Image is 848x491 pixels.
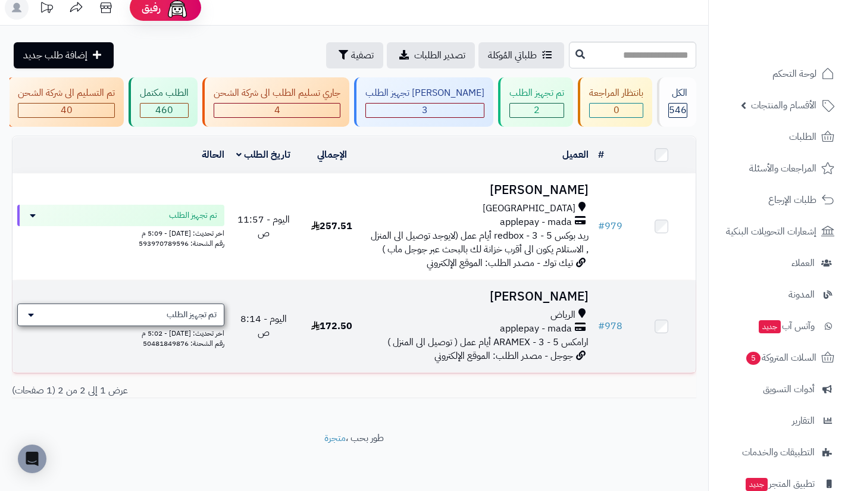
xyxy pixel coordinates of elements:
span: تصدير الطلبات [414,48,465,62]
div: الطلب مكتمل [140,86,189,100]
div: 40 [18,104,114,117]
span: العملاء [791,255,815,271]
span: 3 [422,103,428,117]
button: تصفية [326,42,383,68]
span: أدوات التسويق [763,381,815,398]
a: تم تجهيز الطلب 2 [496,77,575,127]
a: طلبات الإرجاع [716,186,841,214]
span: تيك توك - مصدر الطلب: الموقع الإلكتروني [427,256,573,270]
span: السلات المتروكة [745,349,816,366]
div: تم تجهيز الطلب [509,86,564,100]
a: [PERSON_NAME] تجهيز الطلب 3 [352,77,496,127]
a: الطلب مكتمل 460 [126,77,200,127]
span: المدونة [788,286,815,303]
div: جاري تسليم الطلب الى شركة الشحن [214,86,340,100]
a: الحالة [202,148,224,162]
span: رقم الشحنة: 593970789596 [139,238,224,249]
span: applepay - mada [500,322,572,336]
a: الإجمالي [317,148,347,162]
a: تم التسليم الى شركة الشحن 40 [4,77,126,127]
span: إشعارات التحويلات البنكية [726,223,816,240]
span: لوحة التحكم [772,65,816,82]
a: #979 [598,219,622,233]
span: المراجعات والأسئلة [749,160,816,177]
a: التطبيقات والخدمات [716,438,841,467]
span: الأقسام والمنتجات [751,97,816,114]
a: طلباتي المُوكلة [478,42,564,68]
span: ارامكس ARAMEX - 3 - 5 أيام عمل ( توصيل الى المنزل ) [387,335,589,349]
a: التقارير [716,406,841,435]
span: الرياض [550,308,575,322]
div: تم التسليم الى شركة الشحن [18,86,115,100]
span: applepay - mada [500,215,572,229]
span: 172.50 [311,319,352,333]
span: 460 [155,103,173,117]
div: 3 [366,104,484,117]
div: بانتظار المراجعة [589,86,643,100]
span: 257.51 [311,219,352,233]
div: اخر تحديث: [DATE] - 5:09 م [17,226,224,239]
a: المدونة [716,280,841,309]
a: السلات المتروكة5 [716,343,841,372]
span: تصفية [351,48,374,62]
a: المراجعات والأسئلة [716,154,841,183]
div: 2 [510,104,564,117]
a: إضافة طلب جديد [14,42,114,68]
span: رفيق [142,1,161,15]
div: الكل [668,86,687,100]
span: 4 [274,103,280,117]
span: إضافة طلب جديد [23,48,87,62]
span: 0 [614,103,619,117]
div: 0 [590,104,643,117]
span: الطلبات [789,129,816,145]
span: وآتس آب [758,318,815,334]
a: تاريخ الطلب [236,148,290,162]
span: 546 [669,103,687,117]
a: لوحة التحكم [716,60,841,88]
span: طلبات الإرجاع [768,192,816,208]
span: اليوم - 11:57 ص [237,212,290,240]
span: 5 [746,352,761,365]
a: الكل546 [655,77,699,127]
span: رقم الشحنة: 50481849876 [143,338,224,349]
span: جديد [759,320,781,333]
a: بانتظار المراجعة 0 [575,77,655,127]
span: ريد بوكس redbox - 3 - 5 أيام عمل (لايوجد توصيل الى المنزل , الاستلام يكون الى أقرب خزانة لك بالبح... [371,229,589,257]
span: تم تجهيز الطلب [167,309,217,321]
span: اليوم - 8:14 ص [240,312,287,340]
a: العميل [562,148,589,162]
a: الطلبات [716,123,841,151]
span: التقارير [792,412,815,429]
div: 460 [140,104,188,117]
span: تم تجهيز الطلب [169,209,217,221]
span: جديد [746,478,768,491]
span: جوجل - مصدر الطلب: الموقع الإلكتروني [434,349,573,363]
a: جاري تسليم الطلب الى شركة الشحن 4 [200,77,352,127]
span: التطبيقات والخدمات [742,444,815,461]
a: العملاء [716,249,841,277]
div: Open Intercom Messenger [18,445,46,473]
a: إشعارات التحويلات البنكية [716,217,841,246]
a: متجرة [324,431,346,445]
span: # [598,319,605,333]
div: 4 [214,104,340,117]
a: وآتس آبجديد [716,312,841,340]
span: 2 [534,103,540,117]
span: 40 [61,103,73,117]
div: اخر تحديث: [DATE] - 5:02 م [17,326,224,339]
a: أدوات التسويق [716,375,841,404]
a: تصدير الطلبات [387,42,475,68]
span: # [598,219,605,233]
span: [GEOGRAPHIC_DATA] [483,202,575,215]
div: [PERSON_NAME] تجهيز الطلب [365,86,484,100]
h3: [PERSON_NAME] [371,290,589,304]
h3: [PERSON_NAME] [371,183,589,197]
span: طلباتي المُوكلة [488,48,537,62]
a: #978 [598,319,622,333]
div: عرض 1 إلى 2 من 2 (1 صفحات) [3,384,354,398]
a: # [598,148,604,162]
